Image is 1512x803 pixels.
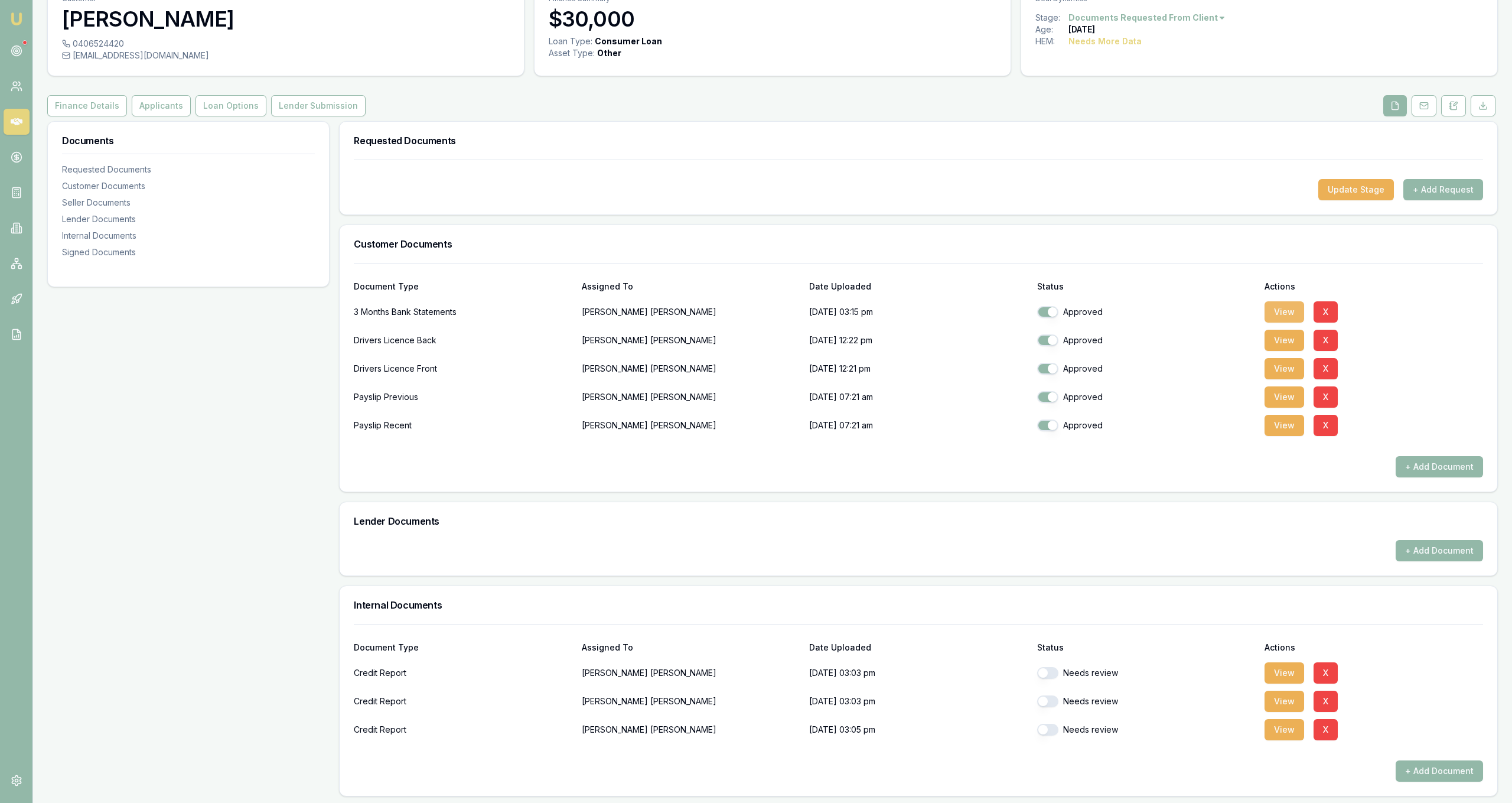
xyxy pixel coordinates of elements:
div: Assigned To [582,282,800,291]
button: X [1314,691,1338,712]
div: Approved [1037,334,1256,346]
button: X [1314,386,1338,408]
a: Loan Options [193,95,269,116]
img: emu-icon-u.png [9,12,24,26]
p: [PERSON_NAME] [PERSON_NAME] [582,414,800,437]
button: Finance Details [47,95,127,116]
p: [DATE] 03:05 pm [809,718,1028,742]
h3: Requested Documents [354,136,1483,145]
div: Customer Documents [62,180,315,192]
button: Loan Options [195,95,266,116]
div: Signed Documents [62,246,315,258]
h3: Customer Documents [354,239,1483,249]
a: Applicants [129,95,193,116]
div: 3 Months Bank Statements [354,300,572,324]
h3: Lender Documents [354,516,1483,526]
p: [DATE] 12:22 pm [809,329,1028,352]
button: + Add Request [1403,179,1483,200]
a: Finance Details [47,95,129,116]
button: Documents Requested From Client [1068,12,1226,24]
p: [PERSON_NAME] [PERSON_NAME] [582,385,800,409]
div: Other [597,47,621,59]
div: Seller Documents [62,197,315,209]
div: Needs review [1037,695,1256,707]
p: [DATE] 12:21 pm [809,357,1028,381]
p: [PERSON_NAME] [PERSON_NAME] [582,357,800,381]
div: [EMAIL_ADDRESS][DOMAIN_NAME] [62,50,510,61]
button: + Add Document [1396,760,1483,782]
p: [DATE] 03:03 pm [809,661,1028,685]
button: View [1265,662,1304,684]
div: Needs review [1037,667,1256,679]
div: Asset Type : [549,47,595,59]
button: X [1314,719,1338,740]
div: Stage: [1035,12,1068,24]
p: [PERSON_NAME] [PERSON_NAME] [582,690,800,713]
button: X [1314,415,1338,436]
div: Drivers Licence Front [354,357,572,381]
div: Needs review [1037,724,1256,736]
a: Lender Submission [269,95,368,116]
button: View [1265,719,1304,740]
div: Requested Documents [62,164,315,175]
div: Approved [1037,391,1256,403]
div: Assigned To [582,643,800,652]
div: Payslip Recent [354,414,572,437]
button: View [1265,415,1304,436]
div: Approved [1037,306,1256,318]
button: X [1314,358,1338,379]
div: Credit Report [354,690,572,713]
div: Document Type [354,282,572,291]
button: View [1265,301,1304,323]
div: Status [1037,643,1256,652]
h3: $30,000 [549,7,996,31]
div: Age: [1035,24,1068,35]
div: Credit Report [354,718,572,742]
div: Actions [1265,282,1483,291]
button: Update Stage [1318,179,1394,200]
div: Approved [1037,420,1256,431]
p: [DATE] 07:21 am [809,414,1028,437]
p: [DATE] 03:03 pm [809,690,1028,713]
button: View [1265,691,1304,712]
button: View [1265,330,1304,351]
div: Approved [1037,363,1256,375]
div: Credit Report [354,661,572,685]
h3: Documents [62,136,315,145]
div: Consumer Loan [595,35,662,47]
div: [DATE] [1068,24,1095,35]
button: X [1314,330,1338,351]
button: X [1314,301,1338,323]
button: View [1265,386,1304,408]
button: X [1314,662,1338,684]
div: Needs More Data [1068,35,1142,47]
div: Date Uploaded [809,282,1028,291]
button: + Add Document [1396,540,1483,561]
p: [PERSON_NAME] [PERSON_NAME] [582,661,800,685]
div: Status [1037,282,1256,291]
button: Lender Submission [271,95,366,116]
h3: Internal Documents [354,600,1483,610]
button: View [1265,358,1304,379]
button: + Add Document [1396,456,1483,477]
p: [DATE] 03:15 pm [809,300,1028,324]
p: [PERSON_NAME] [PERSON_NAME] [582,300,800,324]
h3: [PERSON_NAME] [62,7,510,31]
div: Payslip Previous [354,385,572,409]
div: Lender Documents [62,213,315,225]
button: Applicants [132,95,191,116]
p: [PERSON_NAME] [PERSON_NAME] [582,329,800,352]
p: [PERSON_NAME] [PERSON_NAME] [582,718,800,742]
div: Actions [1265,643,1483,652]
div: Loan Type: [549,35,592,47]
div: Internal Documents [62,230,315,242]
div: Date Uploaded [809,643,1028,652]
p: [DATE] 07:21 am [809,385,1028,409]
div: 0406524420 [62,38,510,50]
div: HEM: [1035,35,1068,47]
div: Document Type [354,643,572,652]
div: Drivers Licence Back [354,329,572,352]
